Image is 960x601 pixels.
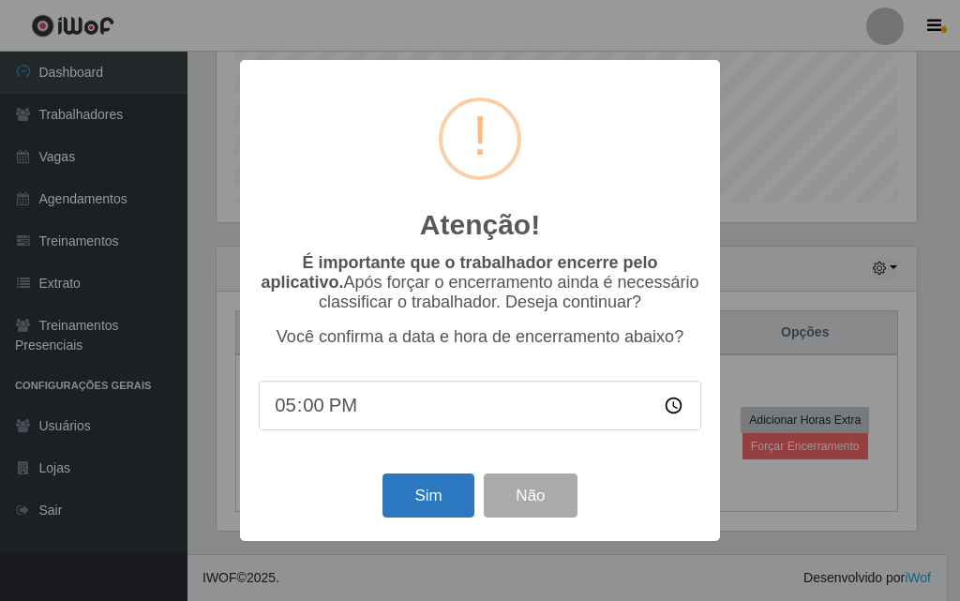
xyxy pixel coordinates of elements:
p: Você confirma a data e hora de encerramento abaixo? [259,327,701,347]
b: É importante que o trabalhador encerre pelo aplicativo. [261,253,657,292]
button: Não [484,473,577,518]
button: Sim [382,473,473,518]
h2: Atenção! [420,208,540,242]
p: Após forçar o encerramento ainda é necessário classificar o trabalhador. Deseja continuar? [259,253,701,312]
